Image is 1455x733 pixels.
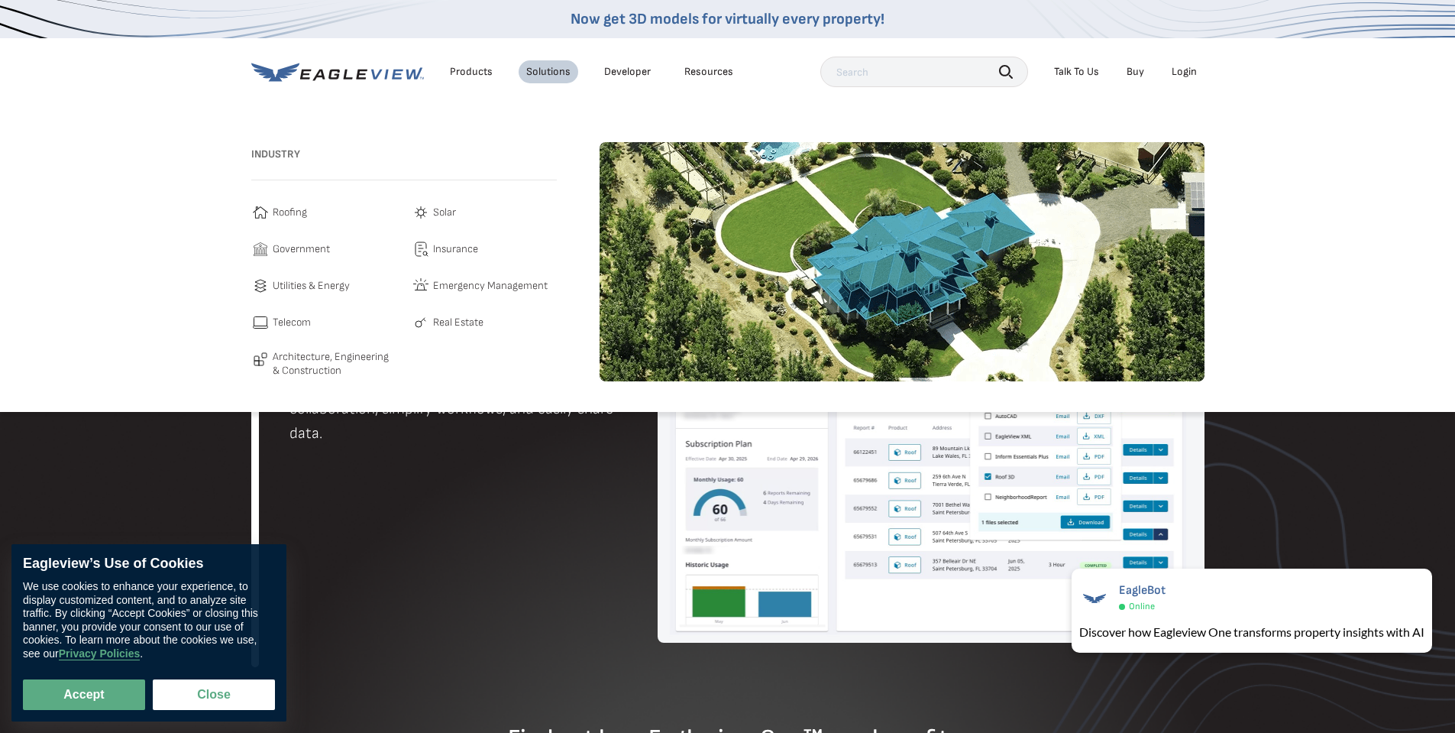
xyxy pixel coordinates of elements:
[433,240,478,258] span: Insurance
[1129,601,1155,612] span: Online
[251,240,270,258] img: government-icon.svg
[1054,65,1099,79] div: Talk To Us
[526,65,571,79] div: Solutions
[251,203,396,222] a: Roofing
[251,350,270,368] img: architecture-icon.svg
[251,350,396,377] a: Architecture, Engineering & Construction
[433,313,483,332] span: Real Estate
[433,277,548,295] span: Emergency Management
[251,277,396,295] a: Utilities & Energy
[600,142,1204,381] img: roofing-image-1.webp
[273,277,350,295] span: Utilities & Energy
[412,203,430,222] img: solar-icon.svg
[23,679,145,710] button: Accept
[412,313,557,332] a: Real Estate
[251,240,396,258] a: Government
[412,240,430,258] img: insurance-icon.svg
[153,679,275,710] button: Close
[251,142,557,167] h3: Industry
[273,240,330,258] span: Government
[251,313,270,332] img: telecom-icon.svg
[433,203,456,222] span: Solar
[450,65,493,79] div: Products
[23,580,275,660] div: We use cookies to enhance your experience, to display customized content, and to analyze site tra...
[23,556,275,572] div: Eagleview’s Use of Cookies
[273,203,307,222] span: Roofing
[604,65,651,79] a: Developer
[251,313,396,332] a: Telecom
[251,277,270,295] img: utilities-icon.svg
[412,277,430,295] img: emergency-icon.svg
[412,240,557,258] a: Insurance
[1172,65,1197,79] div: Login
[571,10,884,28] a: Now get 3D models for virtually every property!
[1119,583,1166,598] span: EagleBot
[251,203,270,222] img: roofing-icon.svg
[59,647,141,660] a: Privacy Policies
[684,65,733,79] div: Resources
[1079,583,1110,614] img: EagleBot
[1079,623,1424,641] div: Discover how Eagleview One transforms property insights with AI
[1127,65,1144,79] a: Buy
[820,57,1028,87] input: Search
[273,350,396,377] span: Architecture, Engineering & Construction
[412,277,557,295] a: Emergency Management
[412,313,430,332] img: real-estate-icon.svg
[412,203,557,222] a: Solar
[273,313,311,332] span: Telecom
